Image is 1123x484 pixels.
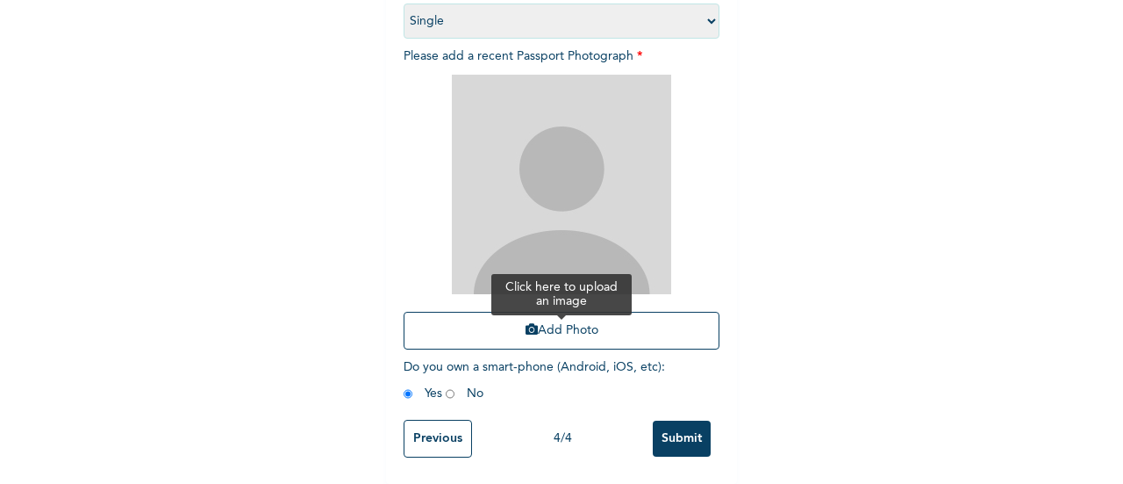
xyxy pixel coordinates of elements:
[472,430,653,448] div: 4 / 4
[404,312,719,350] button: Add Photo
[404,420,472,458] input: Previous
[452,75,671,294] img: Crop
[653,421,711,457] input: Submit
[404,50,719,358] span: Please add a recent Passport Photograph
[404,361,665,400] span: Do you own a smart-phone (Android, iOS, etc) : Yes No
